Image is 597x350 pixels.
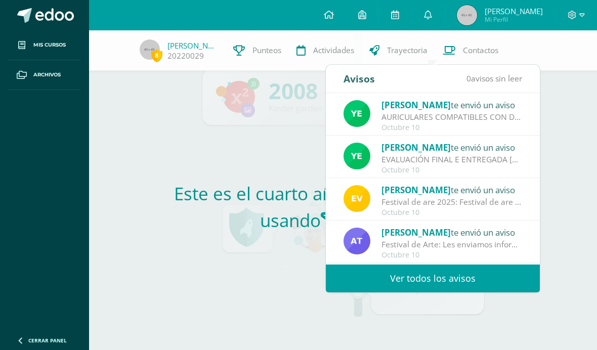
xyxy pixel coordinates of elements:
[466,73,522,84] span: avisos sin leer
[485,15,543,24] span: Mi Perfil
[362,30,435,71] a: Trayectoria
[435,30,506,71] a: Contactos
[381,166,522,174] div: Octubre 10
[252,45,281,56] span: Punteos
[167,40,218,51] a: [PERSON_NAME]
[381,141,522,154] div: te envió un aviso
[381,183,522,196] div: te envió un aviso
[381,123,522,132] div: Octubre 10
[344,185,370,212] img: 383db5ddd486cfc25017fad405f5d727.png
[313,45,354,56] span: Actividades
[140,39,160,60] img: 45x45
[114,182,572,240] h2: Este es el cuarto año de usando
[344,143,370,169] img: fd93c6619258ae32e8e829e8701697bb.png
[381,239,522,250] div: Festival de Arte: Les enviamos información importante para el festival de Arte
[33,71,61,79] span: Archivos
[289,30,362,71] a: Actividades
[381,99,451,111] span: [PERSON_NAME]
[326,265,540,292] a: Ver todos los avisos
[485,6,543,16] span: [PERSON_NAME]
[321,205,426,232] img: Edoo
[381,184,451,196] span: [PERSON_NAME]
[381,154,522,165] div: EVALUACIÓN FINAL E ENTREGADA HOY : Estimados padres de familia, el día de hoy se devolvió el exam...
[381,227,451,238] span: [PERSON_NAME]
[344,228,370,254] img: e0d417c472ee790ef5578283e3430836.png
[381,111,522,123] div: AURICULARES COMPATIBLES CON DISPOSITIVO PARA LUNES 13 DE OCTUBRE: Estimados padres de familia y c...
[381,196,522,208] div: Festival de are 2025: Festival de are 2025
[387,45,428,56] span: Trayectoria
[8,30,81,60] a: Mis cursos
[381,208,522,217] div: Octubre 10
[381,226,522,239] div: te envió un aviso
[28,337,67,344] span: Cerrar panel
[457,5,477,25] img: 45x45
[226,30,289,71] a: Punteos
[381,98,522,111] div: te envió un aviso
[381,142,451,153] span: [PERSON_NAME]
[381,251,522,259] div: Octubre 10
[8,60,81,90] a: Archivos
[466,73,471,84] span: 0
[167,51,204,61] a: 20220029
[344,100,370,127] img: fd93c6619258ae32e8e829e8701697bb.png
[344,65,375,93] div: Avisos
[151,49,162,62] span: 8
[33,41,66,49] span: Mis cursos
[463,45,498,56] span: Contactos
